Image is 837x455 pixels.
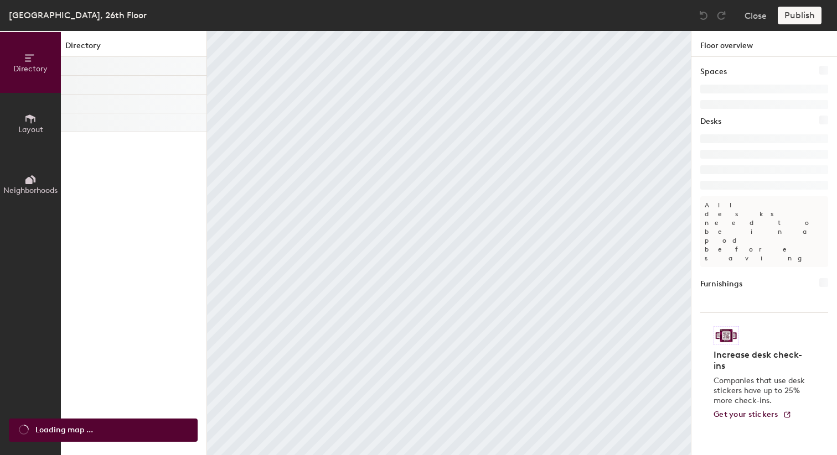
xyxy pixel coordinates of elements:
div: [GEOGRAPHIC_DATA], 26th Floor [9,8,147,22]
span: Directory [13,64,48,74]
h1: Spaces [700,66,727,78]
span: Neighborhoods [3,186,58,195]
img: Redo [716,10,727,21]
canvas: Map [207,31,691,455]
img: Sticker logo [714,326,739,345]
img: Undo [698,10,709,21]
a: Get your stickers [714,410,792,420]
h4: Increase desk check-ins [714,349,808,372]
h1: Desks [700,116,721,128]
h1: Floor overview [691,31,837,57]
span: Get your stickers [714,410,778,419]
button: Close [745,7,767,24]
h1: Furnishings [700,278,742,290]
span: Loading map ... [35,424,93,436]
p: Companies that use desk stickers have up to 25% more check-ins. [714,376,808,406]
h1: Directory [61,40,206,57]
span: Layout [18,125,43,134]
p: All desks need to be in a pod before saving [700,196,828,267]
